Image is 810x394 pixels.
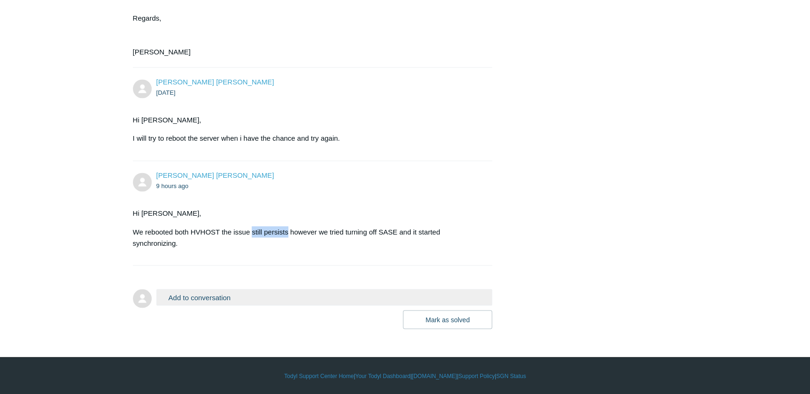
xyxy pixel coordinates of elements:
div: | | | | [133,371,678,380]
time: 10/05/2025, 23:01 [156,182,189,189]
a: [DOMAIN_NAME] [412,371,457,380]
a: [PERSON_NAME] [PERSON_NAME] [156,171,274,179]
p: We rebooted both HVHOST the issue still persists however we tried turning off SASE and it started... [133,226,483,249]
a: Support Policy [458,371,494,380]
button: Mark as solved [403,310,492,329]
p: Hi [PERSON_NAME], [133,114,483,126]
span: Erwin Dela Cruz [156,78,274,86]
a: Todyl Support Center Home [284,371,354,380]
a: SGN Status [496,371,526,380]
a: Your Todyl Dashboard [355,371,410,380]
button: Add to conversation [156,289,493,305]
span: Erwin Dela Cruz [156,171,274,179]
p: Hi [PERSON_NAME], [133,208,483,219]
time: 09/30/2025, 08:06 [156,89,176,96]
a: [PERSON_NAME] [PERSON_NAME] [156,78,274,86]
p: I will try to reboot the server when i have the chance and try again. [133,133,483,144]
